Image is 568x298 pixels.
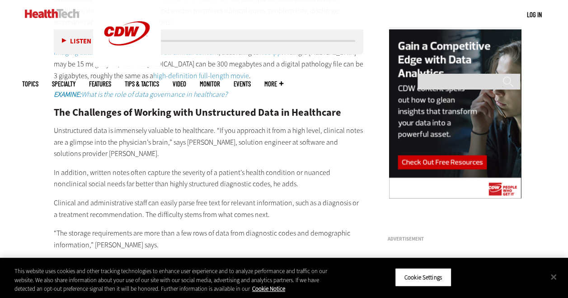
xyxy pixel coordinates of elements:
[25,9,80,18] img: Home
[389,27,521,200] img: data analytics right rail
[527,10,542,19] div: User menu
[527,10,542,19] a: Log in
[387,237,523,241] h3: Advertisement
[173,80,186,87] a: Video
[54,167,364,190] p: In addition, written notes often capture the severity of a patient’s health condition or nuanced ...
[89,80,111,87] a: Features
[395,268,451,287] button: Cookie Settings
[252,285,285,293] a: More information about your privacy
[54,108,364,118] h2: The Challenges of Working with Unstructured Data in Healthcare
[54,197,364,220] p: Clinical and administrative staff can easily parse free text for relevant information, such as a ...
[54,227,364,251] p: “The storage requirements are more than a few rows of data from diagnostic codes and demographic ...
[234,80,251,87] a: Events
[52,80,75,87] span: Specialty
[125,80,159,87] a: Tips & Tactics
[93,60,161,69] a: CDW
[54,125,364,160] p: Unstructured data is immensely valuable to healthcare. “If you approach it from a high level, cli...
[22,80,38,87] span: Topics
[544,267,563,287] button: Close
[200,80,220,87] a: MonITor
[264,80,283,87] span: More
[14,267,341,293] div: This website uses cookies and other tracking technologies to enhance user experience and to analy...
